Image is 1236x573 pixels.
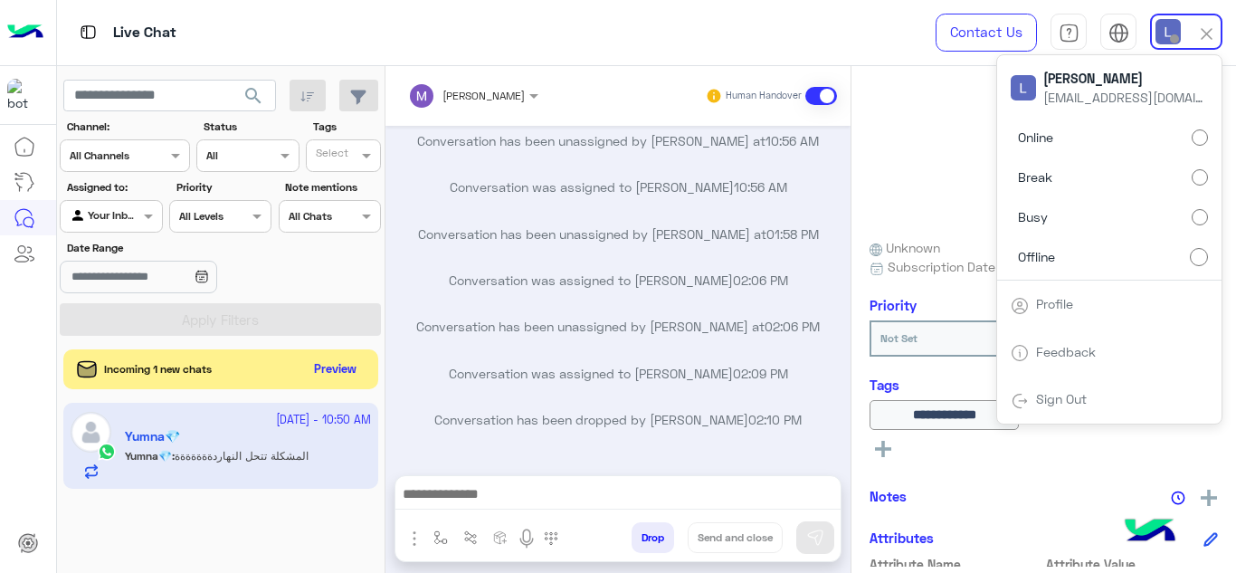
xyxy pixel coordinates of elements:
[104,361,212,377] span: Incoming 1 new chats
[733,366,788,381] span: 02:09 PM
[1190,248,1208,266] input: Offline
[1036,296,1073,311] a: Profile
[1118,501,1182,564] img: hulul-logo.png
[1018,247,1055,266] span: Offline
[426,522,456,552] button: select flow
[67,179,160,196] label: Assigned to:
[113,21,176,45] p: Live Chat
[486,522,516,552] button: create order
[433,530,448,545] img: select flow
[888,257,1044,276] span: Subscription Date : [DATE]
[285,179,378,196] label: Note mentions
[880,331,917,345] b: Not Set
[1018,128,1053,147] span: Online
[393,131,844,150] p: Conversation has been unassigned by [PERSON_NAME] at
[870,377,1218,393] h6: Tags
[870,488,907,504] h6: Notes
[870,530,934,546] h6: Attributes
[67,240,270,256] label: Date Range
[806,529,824,547] img: send message
[242,85,264,107] span: search
[1036,391,1087,406] a: Sign Out
[1011,344,1029,362] img: tab
[1018,207,1048,226] span: Busy
[766,226,819,242] span: 01:58 PM
[1011,75,1036,100] img: userImage
[516,528,537,549] img: send voice note
[204,119,297,135] label: Status
[733,272,788,288] span: 02:06 PM
[1059,23,1079,43] img: tab
[7,79,40,111] img: 317874714732967
[393,177,844,196] p: Conversation was assigned to [PERSON_NAME]
[67,119,188,135] label: Channel:
[404,528,425,549] img: send attachment
[463,530,478,545] img: Trigger scenario
[1018,167,1052,186] span: Break
[1196,24,1217,44] img: close
[1036,344,1096,359] a: Feedback
[1108,23,1129,43] img: tab
[870,297,917,313] h6: Priority
[870,238,940,257] span: Unknown
[632,522,674,553] button: Drop
[734,179,787,195] span: 10:56 AM
[393,317,844,336] p: Conversation has been unassigned by [PERSON_NAME] at
[936,14,1037,52] a: Contact Us
[726,89,802,103] small: Human Handover
[1043,88,1206,107] span: [EMAIL_ADDRESS][DOMAIN_NAME]
[1011,297,1029,315] img: tab
[544,531,558,546] img: make a call
[1192,169,1208,186] input: Break
[393,410,844,429] p: Conversation has been dropped by [PERSON_NAME]
[313,119,379,135] label: Tags
[77,21,100,43] img: tab
[765,133,819,148] span: 10:56 AM
[1192,129,1208,146] input: Online
[1171,491,1185,505] img: notes
[1043,69,1206,88] span: [PERSON_NAME]
[232,80,276,119] button: search
[442,89,525,102] span: [PERSON_NAME]
[7,14,43,52] img: Logo
[748,412,802,427] span: 02:10 PM
[1155,19,1181,44] img: userImage
[176,179,270,196] label: Priority
[1201,490,1217,506] img: add
[313,145,348,166] div: Select
[765,319,820,334] span: 02:06 PM
[307,357,365,383] button: Preview
[60,303,381,336] button: Apply Filters
[456,522,486,552] button: Trigger scenario
[1051,14,1087,52] a: tab
[393,364,844,383] p: Conversation was assigned to [PERSON_NAME]
[493,530,508,545] img: create order
[688,522,783,553] button: Send and close
[1192,209,1208,225] input: Busy
[393,224,844,244] p: Conversation has been unassigned by [PERSON_NAME] at
[1011,392,1029,410] img: tab
[393,271,844,290] p: Conversation was assigned to [PERSON_NAME]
